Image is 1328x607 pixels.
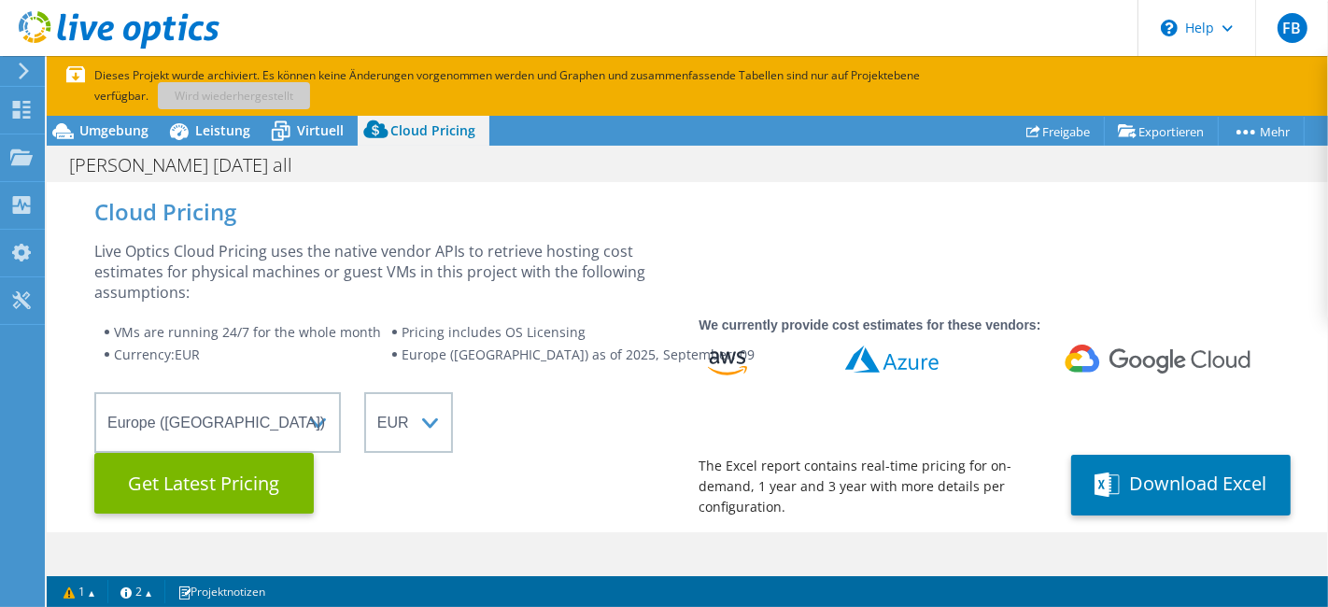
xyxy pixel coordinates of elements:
[1218,117,1305,146] a: Mehr
[402,346,755,363] span: Europe ([GEOGRAPHIC_DATA]) as of 2025, September, 09
[61,155,321,176] h1: [PERSON_NAME] [DATE] all
[699,318,1040,332] strong: We currently provide cost estimates for these vendors:
[114,323,381,341] span: VMs are running 24/7 for the whole month
[1012,117,1105,146] a: Freigabe
[114,346,200,363] span: Currency: EUR
[195,121,250,139] span: Leistung
[79,121,148,139] span: Umgebung
[1161,20,1178,36] svg: \n
[402,323,586,341] span: Pricing includes OS Licensing
[107,580,165,603] a: 2
[94,202,1280,222] div: Cloud Pricing
[50,580,108,603] a: 1
[66,65,982,106] p: Dieses Projekt wurde archiviert. Es können keine Änderungen vorgenommen werden und Graphen und zu...
[297,121,344,139] span: Virtuell
[94,241,675,303] div: Live Optics Cloud Pricing uses the native vendor APIs to retrieve hosting cost estimates for phys...
[390,121,475,139] span: Cloud Pricing
[94,453,314,514] button: Get Latest Pricing
[699,456,1047,517] div: The Excel report contains real-time pricing for on-demand, 1 year and 3 year with more details pe...
[1278,13,1307,43] span: FB
[1071,455,1291,515] button: Download Excel
[164,580,278,603] a: Projektnotizen
[1104,117,1219,146] a: Exportieren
